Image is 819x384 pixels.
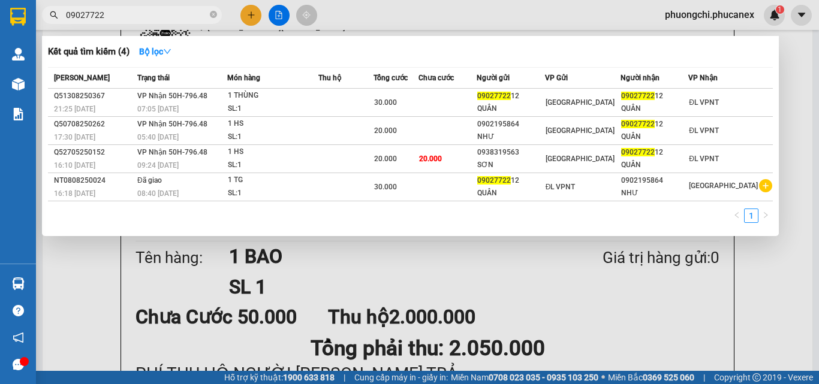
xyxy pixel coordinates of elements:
span: search [50,11,58,19]
img: warehouse-icon [12,48,25,61]
span: close-circle [210,10,217,21]
li: (c) 2017 [101,57,165,72]
div: 0938319563 [477,146,544,159]
span: 16:18 [DATE] [54,189,95,198]
strong: Bộ lọc [139,47,171,56]
button: right [758,208,773,223]
span: 21:25 [DATE] [54,105,95,113]
span: left [733,211,740,219]
div: 1 HS [228,117,318,131]
div: SL: 1 [228,131,318,144]
span: Thu hộ [318,74,341,82]
span: ĐL VPNT [689,126,719,135]
span: notification [13,332,24,343]
span: ĐL VPNT [689,155,719,163]
span: [GEOGRAPHIC_DATA] [546,126,615,135]
span: Chưa cước [418,74,454,82]
a: 1 [745,209,758,222]
b: Phúc An Express [15,77,62,155]
span: Người nhận [621,74,660,82]
span: Trạng thái [137,74,170,82]
span: 09027722 [621,148,655,156]
li: Previous Page [730,208,744,223]
span: VP Gửi [545,74,568,82]
span: message [13,359,24,370]
span: 20.000 [419,155,442,163]
span: Món hàng [227,74,260,82]
div: 0902195864 [477,118,544,131]
input: Tìm tên, số ĐT hoặc mã đơn [66,8,207,22]
span: right [762,211,769,219]
span: 20.000 [374,155,397,163]
img: logo.jpg [130,15,159,44]
span: plus-circle [759,179,772,192]
span: VP Nhận 50H-796.48 [137,120,207,128]
span: 08:40 [DATE] [137,189,179,198]
div: QUÂN [477,102,544,115]
span: Người gửi [477,74,510,82]
div: 12 [477,90,544,102]
b: [DOMAIN_NAME] [101,46,165,55]
div: SL: 1 [228,159,318,172]
button: Bộ lọcdown [130,42,181,61]
span: Tổng cước [374,74,408,82]
img: solution-icon [12,108,25,120]
span: [GEOGRAPHIC_DATA] [546,155,615,163]
span: [GEOGRAPHIC_DATA] [689,182,758,190]
div: SL: 1 [228,102,318,116]
div: 1 TG [228,174,318,187]
img: logo-vxr [10,8,26,26]
div: NHƯ [477,131,544,143]
span: 30.000 [374,183,397,191]
button: left [730,208,744,223]
div: 1 THÙNG [228,89,318,102]
span: 17:30 [DATE] [54,133,95,141]
div: NT0808250024 [54,174,134,187]
span: down [163,47,171,56]
span: question-circle [13,305,24,316]
div: 12 [477,174,544,187]
span: 09027722 [621,120,655,128]
div: 12 [621,118,688,131]
div: QUÂN [621,102,688,115]
img: warehouse-icon [12,78,25,90]
span: VP Nhận 50H-796.48 [137,92,207,100]
span: ĐL VPNT [689,98,719,107]
div: Q51308250367 [54,90,134,102]
div: QUÂN [621,159,688,171]
img: warehouse-icon [12,277,25,290]
span: 09:24 [DATE] [137,161,179,170]
div: 12 [621,90,688,102]
div: 12 [621,146,688,159]
h3: Kết quả tìm kiếm ( 4 ) [48,46,130,58]
span: 09027722 [477,92,511,100]
span: 30.000 [374,98,397,107]
span: 16:10 [DATE] [54,161,95,170]
span: [PERSON_NAME] [54,74,110,82]
li: Next Page [758,208,773,223]
span: 09027722 [621,92,655,100]
div: Q52705250152 [54,146,134,159]
div: 1 HS [228,146,318,159]
li: 1 [744,208,758,223]
span: VP Nhận 50H-796.48 [137,148,207,156]
span: Đã giao [137,176,162,185]
span: 05:40 [DATE] [137,133,179,141]
span: ĐL VPNT [546,183,576,191]
span: 07:05 [DATE] [137,105,179,113]
span: VP Nhận [688,74,718,82]
div: QUÂN [621,131,688,143]
span: 09027722 [477,176,511,185]
b: Gửi khách hàng [74,17,119,74]
span: close-circle [210,11,217,18]
div: Q50708250262 [54,118,134,131]
div: NHƯ [621,187,688,199]
img: logo.jpg [15,15,75,75]
span: 20.000 [374,126,397,135]
div: SL: 1 [228,187,318,200]
div: 0902195864 [621,174,688,187]
div: SƠN [477,159,544,171]
div: QUÂN [477,187,544,199]
span: [GEOGRAPHIC_DATA] [546,98,615,107]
